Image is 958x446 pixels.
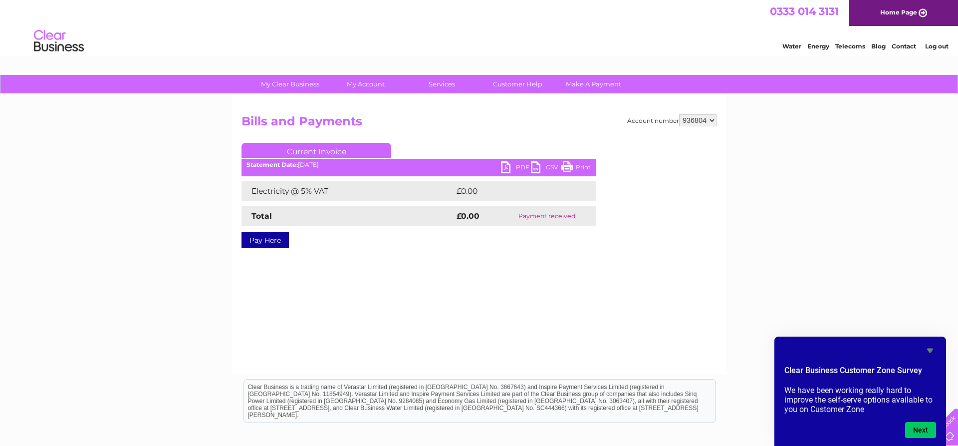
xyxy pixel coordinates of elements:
[246,161,298,168] b: Statement Date:
[784,386,936,414] p: We have been working really hard to improve the self-serve options available to you on Customer Zone
[477,75,559,93] a: Customer Help
[501,161,531,176] a: PDF
[531,161,561,176] a: CSV
[627,114,717,126] div: Account number
[249,75,331,93] a: My Clear Business
[454,181,573,201] td: £0.00
[784,365,936,382] h2: Clear Business Customer Zone Survey
[401,75,483,93] a: Services
[552,75,635,93] a: Make A Payment
[835,42,865,50] a: Telecoms
[905,422,936,438] button: Next question
[241,143,391,158] a: Current Invoice
[871,42,886,50] a: Blog
[561,161,591,176] a: Print
[244,5,716,48] div: Clear Business is a trading name of Verastar Limited (registered in [GEOGRAPHIC_DATA] No. 3667643...
[241,161,596,168] div: [DATE]
[498,206,596,226] td: Payment received
[924,345,936,357] button: Hide survey
[241,114,717,133] h2: Bills and Payments
[241,232,289,248] a: Pay Here
[241,181,454,201] td: Electricity @ 5% VAT
[925,42,949,50] a: Log out
[782,42,801,50] a: Water
[33,26,84,56] img: logo.png
[457,211,479,221] strong: £0.00
[770,5,839,17] a: 0333 014 3131
[892,42,916,50] a: Contact
[784,345,936,438] div: Clear Business Customer Zone Survey
[807,42,829,50] a: Energy
[251,211,272,221] strong: Total
[325,75,407,93] a: My Account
